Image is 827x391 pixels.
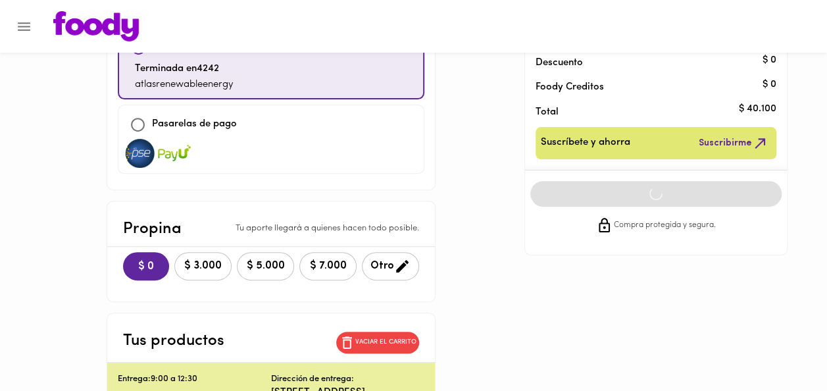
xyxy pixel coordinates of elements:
[271,373,354,386] p: Dirección de entrega:
[236,222,419,235] p: Tu aporte llegará a quienes hacen todo posible.
[245,260,286,273] span: $ 5.000
[8,11,40,43] button: Menu
[763,53,776,67] p: $ 0
[536,105,755,119] p: Total
[362,252,419,280] button: Otro
[237,252,294,280] button: $ 5.000
[763,78,776,91] p: $ 0
[123,217,182,241] p: Propina
[134,261,159,273] span: $ 0
[355,338,416,347] p: Vaciar el carrito
[174,252,232,280] button: $ 3.000
[699,135,768,151] span: Suscribirme
[124,139,157,168] img: visa
[123,329,224,353] p: Tus productos
[135,62,234,77] p: Terminada en 4242
[299,252,357,280] button: $ 7.000
[118,373,271,386] p: Entrega: 9:00 a 12:30
[536,56,583,70] p: Descuento
[336,332,419,353] button: Vaciar el carrito
[541,135,630,151] span: Suscríbete y ahorra
[696,132,771,154] button: Suscribirme
[158,139,191,168] img: visa
[183,260,223,273] span: $ 3.000
[751,315,814,378] iframe: Messagebird Livechat Widget
[536,80,755,94] p: Foody Creditos
[739,103,776,117] p: $ 40.100
[614,219,716,232] span: Compra protegida y segura.
[308,260,348,273] span: $ 7.000
[135,78,234,93] p: atlasrenewableenergy
[152,117,237,132] p: Pasarelas de pago
[123,252,169,280] button: $ 0
[53,11,139,41] img: logo.png
[370,258,411,274] span: Otro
